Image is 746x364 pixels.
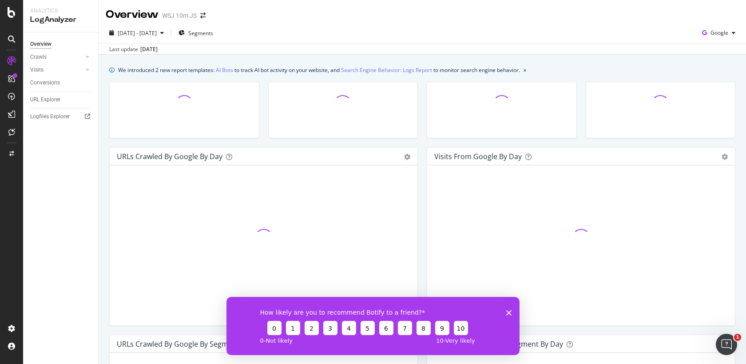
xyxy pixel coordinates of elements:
div: URLs Crawled by Google By Segment By Day [117,340,264,348]
div: gear [722,154,728,160]
a: Visits [30,65,83,75]
div: We introduced 2 new report templates: to track AI bot activity on your website, and to monitor se... [118,65,520,75]
a: AI Bots [216,65,233,75]
a: Logfiles Explorer [30,112,92,121]
div: Analytics [30,7,91,15]
button: [DATE] - [DATE] [106,26,167,40]
div: Visits from Google by day [434,152,522,161]
iframe: Survey from Botify [226,297,520,355]
div: Last update [109,45,158,53]
a: URL Explorer [30,95,92,104]
a: Search Engine Behavior: Logs Report [341,65,432,75]
div: WSJ 10m JS [162,11,197,20]
div: arrow-right-arrow-left [200,12,206,19]
span: 1 [734,334,741,341]
div: Visits [30,65,44,75]
div: Logfiles Explorer [30,112,70,121]
div: gear [404,154,410,160]
div: LogAnalyzer [30,15,91,25]
span: Segments [188,29,213,37]
button: Segments [175,26,217,40]
div: [DATE] [140,45,158,53]
div: info banner [109,65,735,75]
button: Google [698,26,739,40]
div: Overview [30,40,52,49]
div: Overview [106,7,159,22]
div: URL Explorer [30,95,60,104]
a: Crawls [30,52,83,62]
span: [DATE] - [DATE] [118,29,157,37]
iframe: Intercom live chat [716,334,737,355]
a: Overview [30,40,92,49]
span: Google [710,29,728,36]
a: Conversions [30,78,92,88]
button: close banner [521,64,528,76]
div: Crawls [30,52,47,62]
div: URLs Crawled by Google by day [117,152,222,161]
div: Conversions [30,78,60,88]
